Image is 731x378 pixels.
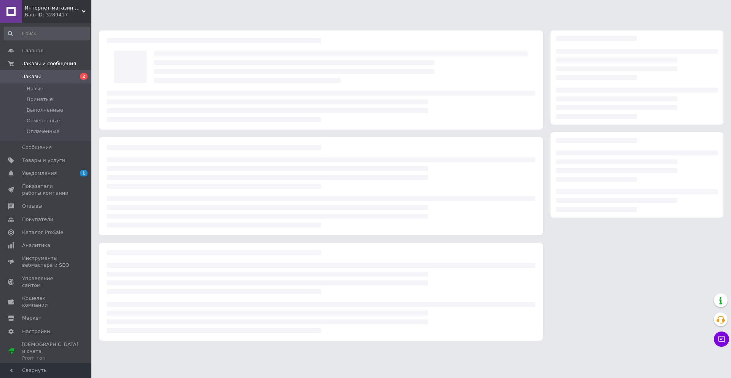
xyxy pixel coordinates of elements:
span: 1 [80,170,88,176]
span: Покупатели [22,216,53,223]
span: Заказы и сообщения [22,60,76,67]
span: Отзывы [22,203,42,210]
span: 2 [80,73,88,80]
div: Prom топ [22,355,78,362]
span: Маркет [22,315,41,322]
span: Заказы [22,73,41,80]
span: Принятые [27,96,53,103]
span: Аналитика [22,242,50,249]
span: Кошелек компании [22,295,70,309]
span: Новые [27,85,43,92]
span: Товары и услуги [22,157,65,164]
span: Инструменты вебмастера и SEO [22,255,70,269]
input: Поиск [4,27,90,40]
div: Ваш ID: 3289417 [25,11,91,18]
span: Сообщения [22,144,52,151]
span: Выполненные [27,107,63,114]
span: Оплаченные [27,128,59,135]
span: Уведомления [22,170,57,177]
span: [DEMOGRAPHIC_DATA] и счета [22,341,78,362]
span: Настройки [22,328,50,335]
span: Интернет-магазин "Digital Product" [25,5,82,11]
span: Управление сайтом [22,275,70,289]
span: Главная [22,47,43,54]
button: Чат с покупателем [714,332,729,347]
span: Каталог ProSale [22,229,63,236]
span: Отмененные [27,117,60,124]
span: Показатели работы компании [22,183,70,197]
